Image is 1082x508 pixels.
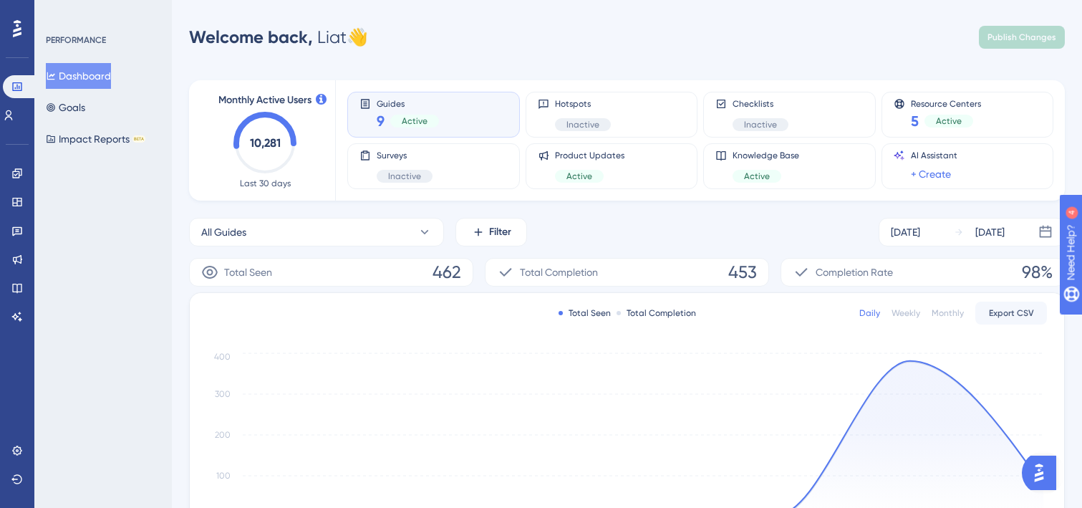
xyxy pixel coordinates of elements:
button: Filter [455,218,527,246]
div: Total Completion [617,307,696,319]
span: Active [402,115,428,127]
span: Need Help? [34,4,90,21]
span: Resource Centers [911,98,981,108]
div: Liat 👋 [189,26,368,49]
span: Completion Rate [816,264,893,281]
div: Monthly [932,307,964,319]
button: All Guides [189,218,444,246]
span: Welcome back, [189,27,313,47]
button: Publish Changes [979,26,1065,49]
span: Active [566,171,592,182]
span: Hotspots [555,98,611,110]
span: 462 [433,261,461,284]
div: Total Seen [559,307,611,319]
span: AI Assistant [911,150,957,161]
span: Export CSV [989,307,1034,319]
div: Daily [859,307,880,319]
span: Inactive [388,171,421,182]
iframe: UserGuiding AI Assistant Launcher [1022,451,1065,494]
span: Inactive [744,119,777,130]
span: 453 [728,261,757,284]
tspan: 200 [215,430,231,440]
span: 9 [377,111,385,131]
span: Active [744,171,770,182]
button: Goals [46,95,85,120]
div: [DATE] [975,224,1005,241]
span: Total Seen [224,264,272,281]
span: Filter [489,224,511,241]
span: Guides [377,98,439,108]
span: 98% [1022,261,1053,284]
text: 10,281 [250,136,281,150]
span: Inactive [566,119,599,130]
span: Monthly Active Users [218,92,311,109]
span: All Guides [201,224,246,241]
span: Publish Changes [987,32,1056,43]
button: Impact ReportsBETA [46,126,145,152]
span: Product Updates [555,150,624,161]
tspan: 100 [216,471,231,481]
div: [DATE] [891,224,920,241]
span: Last 30 days [240,178,291,189]
div: BETA [132,135,145,143]
div: Weekly [892,307,920,319]
span: 5 [911,111,919,131]
div: PERFORMANCE [46,34,106,46]
button: Dashboard [46,63,111,89]
span: Knowledge Base [733,150,799,161]
button: Export CSV [975,302,1047,325]
tspan: 300 [215,389,231,399]
div: 4 [100,7,104,19]
span: Active [936,115,962,127]
span: Checklists [733,98,788,110]
span: Surveys [377,150,433,161]
span: Total Completion [520,264,598,281]
tspan: 400 [214,352,231,362]
a: + Create [911,166,951,183]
